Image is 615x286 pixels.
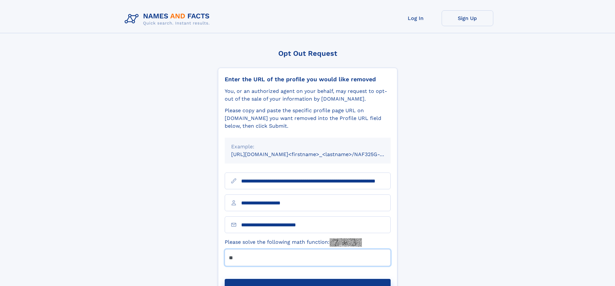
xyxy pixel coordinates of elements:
div: Please copy and paste the specific profile page URL on [DOMAIN_NAME] you want removed into the Pr... [225,107,391,130]
div: Example: [231,143,384,151]
img: Logo Names and Facts [122,10,215,28]
a: Sign Up [442,10,493,26]
div: You, or an authorized agent on your behalf, may request to opt-out of the sale of your informatio... [225,87,391,103]
small: [URL][DOMAIN_NAME]<firstname>_<lastname>/NAF325G-xxxxxxxx [231,151,403,157]
div: Opt Out Request [218,49,397,57]
a: Log In [390,10,442,26]
label: Please solve the following math function: [225,238,362,247]
div: Enter the URL of the profile you would like removed [225,76,391,83]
